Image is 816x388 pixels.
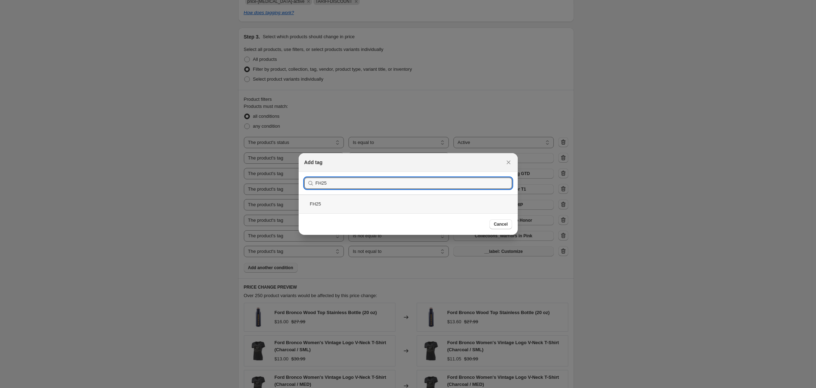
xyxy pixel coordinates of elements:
[299,195,518,213] div: FH25
[489,219,512,229] button: Cancel
[316,178,512,189] input: Search tags
[494,221,507,227] span: Cancel
[504,157,513,167] button: Close
[304,159,323,166] h2: Add tag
